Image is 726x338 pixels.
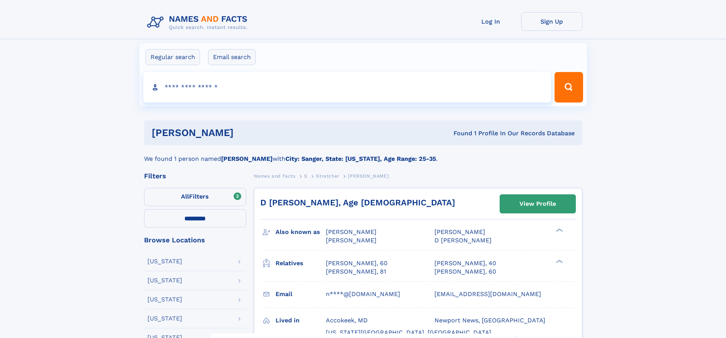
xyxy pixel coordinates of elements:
div: [US_STATE] [147,316,182,322]
a: Sign Up [521,12,582,31]
button: Search Button [555,72,583,103]
span: D [PERSON_NAME] [434,237,492,244]
div: Filters [144,173,246,179]
span: [US_STATE][GEOGRAPHIC_DATA], [GEOGRAPHIC_DATA] [326,329,491,336]
label: Filters [144,188,246,206]
h1: [PERSON_NAME] [152,128,344,138]
div: Found 1 Profile In Our Records Database [343,129,575,138]
a: D [PERSON_NAME], Age [DEMOGRAPHIC_DATA] [260,198,455,207]
div: We found 1 person named with . [144,145,582,163]
span: Newport News, [GEOGRAPHIC_DATA] [434,317,545,324]
div: [US_STATE] [147,296,182,303]
a: S [304,171,308,181]
a: [PERSON_NAME], 81 [326,268,386,276]
div: ❯ [554,259,563,264]
span: S [304,173,308,179]
h3: Email [276,288,326,301]
h3: Lived in [276,314,326,327]
a: Stretcher [316,171,339,181]
span: Stretcher [316,173,339,179]
a: [PERSON_NAME], 60 [434,268,496,276]
img: Logo Names and Facts [144,12,254,33]
h3: Also known as [276,226,326,239]
a: View Profile [500,195,575,213]
b: [PERSON_NAME] [221,155,272,162]
h3: Relatives [276,257,326,270]
span: [PERSON_NAME] [326,237,377,244]
span: [PERSON_NAME] [326,228,377,235]
div: View Profile [519,195,556,213]
input: search input [143,72,551,103]
a: [PERSON_NAME], 60 [326,259,388,268]
div: ❯ [554,228,563,233]
div: Browse Locations [144,237,246,243]
label: Email search [208,49,256,65]
a: Names and Facts [254,171,296,181]
span: All [181,193,189,200]
div: [US_STATE] [147,277,182,284]
span: Accokeek, MD [326,317,368,324]
a: Log In [460,12,521,31]
span: [PERSON_NAME] [348,173,389,179]
span: [PERSON_NAME] [434,228,485,235]
div: [US_STATE] [147,258,182,264]
label: Regular search [146,49,200,65]
b: City: Sanger, State: [US_STATE], Age Range: 25-35 [285,155,436,162]
span: [EMAIL_ADDRESS][DOMAIN_NAME] [434,290,541,298]
a: [PERSON_NAME], 40 [434,259,496,268]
